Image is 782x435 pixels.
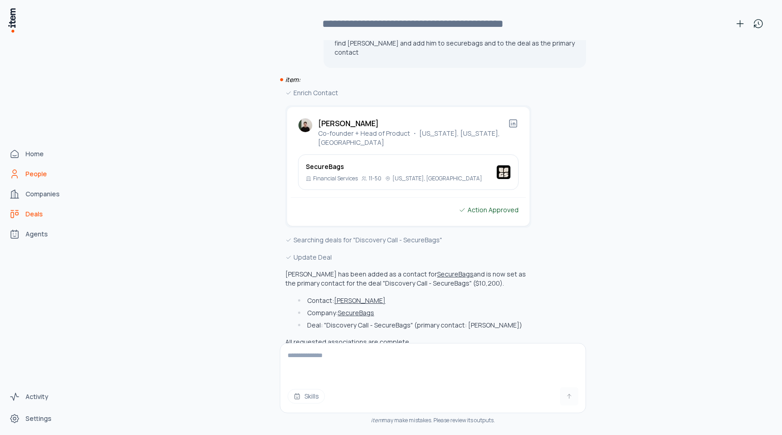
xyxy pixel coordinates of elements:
[285,75,300,84] i: item:
[318,118,508,129] h2: [PERSON_NAME]
[5,165,75,183] a: People
[334,39,575,57] p: find [PERSON_NAME] and add him to securebags and to the deal as the primary contact
[437,270,473,279] button: SecureBags
[318,129,508,147] p: Co-founder + Head of Product ・ [US_STATE], [US_STATE], [GEOGRAPHIC_DATA]
[26,169,47,179] span: People
[5,185,75,203] a: Companies
[369,175,381,182] p: 11-50
[26,392,48,401] span: Activity
[26,210,43,219] span: Deals
[26,189,60,199] span: Companies
[5,225,75,243] a: Agents
[285,252,531,262] div: Update Deal
[296,296,531,305] li: Contact:
[731,15,749,33] button: New conversation
[496,165,511,179] img: SecureBags
[313,175,358,182] p: Financial Services
[7,7,16,33] img: Item Brain Logo
[280,417,586,424] div: may make mistakes. Please review its outputs.
[26,414,51,423] span: Settings
[296,321,531,330] li: Deal: "Discovery Call - SecureBags" (primary contact: [PERSON_NAME])
[304,392,319,401] span: Skills
[5,205,75,223] a: Deals
[338,308,374,317] button: SecureBags
[458,205,519,215] div: Action Approved
[371,416,382,424] i: item
[5,145,75,163] a: Home
[26,149,44,159] span: Home
[5,409,75,428] a: Settings
[285,270,526,287] p: [PERSON_NAME] has been added as a contact for and is now set as the primary contact for the deal ...
[306,162,482,171] h3: SecureBags
[285,235,531,245] div: Searching deals for "Discovery Call - SecureBags"
[298,118,313,133] img: Ignacio Semerene
[285,338,531,347] p: All requested associations are complete.
[749,15,767,33] button: View history
[5,388,75,406] a: Activity
[392,175,482,182] p: [US_STATE], [GEOGRAPHIC_DATA]
[285,88,531,98] div: Enrich Contact
[296,308,531,317] li: Company:
[288,389,325,404] button: Skills
[26,230,48,239] span: Agents
[334,296,386,305] button: [PERSON_NAME]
